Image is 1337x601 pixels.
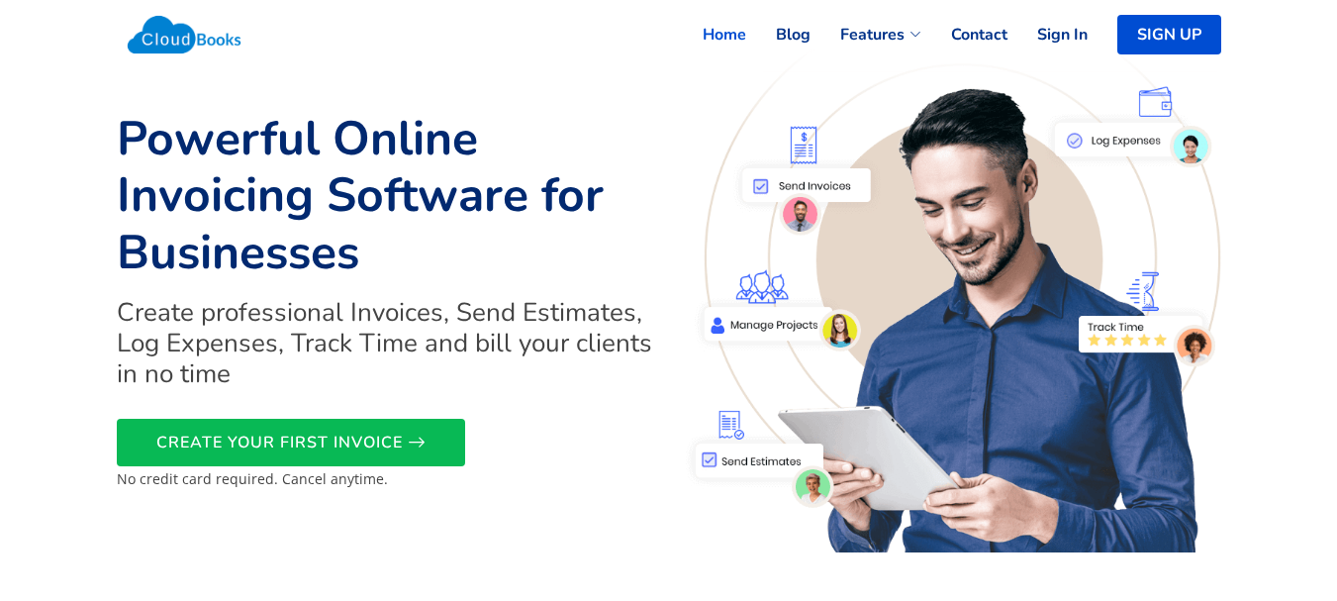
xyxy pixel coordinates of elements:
a: Features [811,13,921,56]
a: Contact [921,13,1007,56]
a: SIGN UP [1117,15,1221,54]
small: No credit card required. Cancel anytime. [117,469,388,488]
span: Features [840,23,905,47]
a: Blog [746,13,811,56]
img: Cloudbooks Logo [117,5,252,64]
h2: Create professional Invoices, Send Estimates, Log Expenses, Track Time and bill your clients in n... [117,297,657,390]
h1: Powerful Online Invoicing Software for Businesses [117,111,657,282]
a: Home [673,13,746,56]
a: Sign In [1007,13,1088,56]
a: CREATE YOUR FIRST INVOICE [117,419,465,466]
